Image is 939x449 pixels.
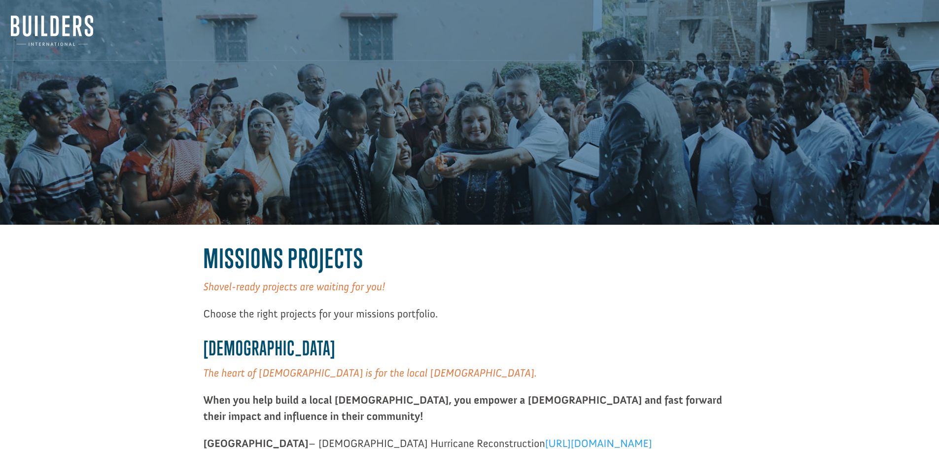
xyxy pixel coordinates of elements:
[204,242,364,274] span: Missions Projects
[11,15,93,46] img: Builders International
[204,366,537,380] span: The heart of [DEMOGRAPHIC_DATA] is for the local [DEMOGRAPHIC_DATA].
[204,307,438,320] span: Choose the right projects for your missions portfolio.
[204,393,723,423] strong: When you help build a local [DEMOGRAPHIC_DATA], you empower a [DEMOGRAPHIC_DATA] and fast forward...
[204,280,385,293] span: Shovel-ready projects are waiting for you!
[204,336,336,360] b: [DEMOGRAPHIC_DATA]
